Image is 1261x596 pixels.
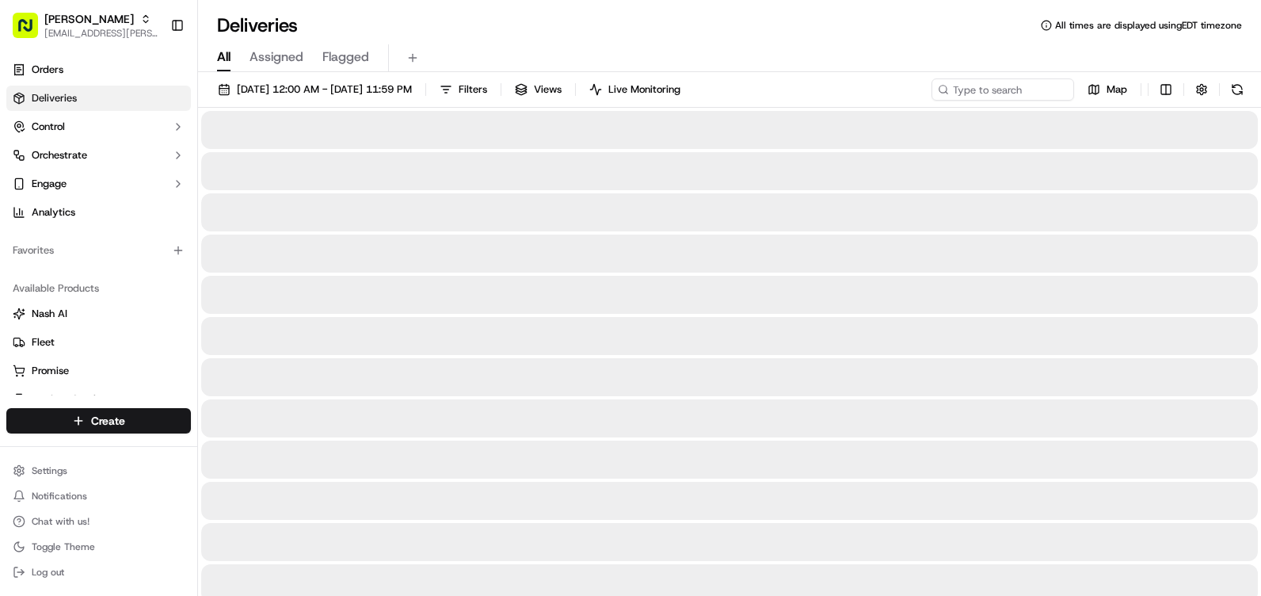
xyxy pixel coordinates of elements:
[32,515,90,528] span: Chat with us!
[32,63,63,77] span: Orders
[44,27,158,40] button: [EMAIL_ADDRESS][PERSON_NAME][DOMAIN_NAME]
[1107,82,1127,97] span: Map
[250,48,303,67] span: Assigned
[6,200,191,225] a: Analytics
[6,536,191,558] button: Toggle Theme
[237,82,412,97] span: [DATE] 12:00 AM - [DATE] 11:59 PM
[32,148,87,162] span: Orchestrate
[32,490,87,502] span: Notifications
[1226,78,1248,101] button: Refresh
[13,307,185,321] a: Nash AI
[13,392,185,407] a: Product Catalog
[6,485,191,507] button: Notifications
[91,413,125,429] span: Create
[32,464,67,477] span: Settings
[1055,19,1242,32] span: All times are displayed using EDT timezone
[32,91,77,105] span: Deliveries
[6,57,191,82] a: Orders
[608,82,680,97] span: Live Monitoring
[13,364,185,378] a: Promise
[6,238,191,263] div: Favorites
[32,177,67,191] span: Engage
[6,330,191,355] button: Fleet
[6,561,191,583] button: Log out
[6,301,191,327] button: Nash AI
[582,78,688,101] button: Live Monitoring
[44,11,134,27] button: [PERSON_NAME]
[6,408,191,434] button: Create
[32,392,108,407] span: Product Catalog
[32,307,67,321] span: Nash AI
[32,205,75,220] span: Analytics
[6,171,191,197] button: Engage
[6,114,191,139] button: Control
[6,387,191,412] button: Product Catalog
[32,120,65,134] span: Control
[6,6,164,44] button: [PERSON_NAME][EMAIL_ADDRESS][PERSON_NAME][DOMAIN_NAME]
[6,510,191,533] button: Chat with us!
[217,48,230,67] span: All
[6,460,191,482] button: Settings
[13,335,185,350] a: Fleet
[1080,78,1134,101] button: Map
[508,78,569,101] button: Views
[931,78,1074,101] input: Type to search
[211,78,419,101] button: [DATE] 12:00 AM - [DATE] 11:59 PM
[432,78,494,101] button: Filters
[459,82,487,97] span: Filters
[6,86,191,111] a: Deliveries
[32,364,69,378] span: Promise
[32,335,55,350] span: Fleet
[32,541,95,553] span: Toggle Theme
[6,358,191,384] button: Promise
[6,143,191,168] button: Orchestrate
[322,48,369,67] span: Flagged
[32,566,64,579] span: Log out
[534,82,562,97] span: Views
[217,13,298,38] h1: Deliveries
[6,276,191,301] div: Available Products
